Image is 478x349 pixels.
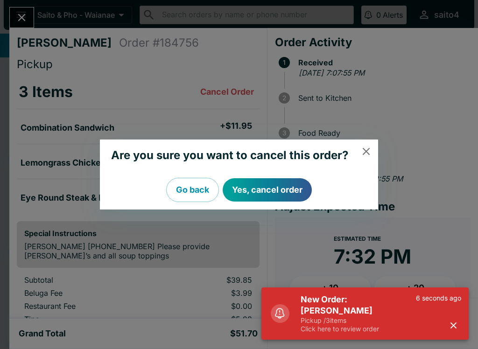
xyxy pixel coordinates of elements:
button: Go back [166,178,219,202]
h5: New Order: [PERSON_NAME] [301,294,416,316]
button: close [354,140,378,163]
p: Click here to review order [301,325,416,333]
h2: Are you sure you want to cancel this order? [100,143,359,168]
p: Pickup / 3 items [301,316,416,325]
p: 6 seconds ago [416,294,461,302]
button: Yes, cancel order [223,178,312,202]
